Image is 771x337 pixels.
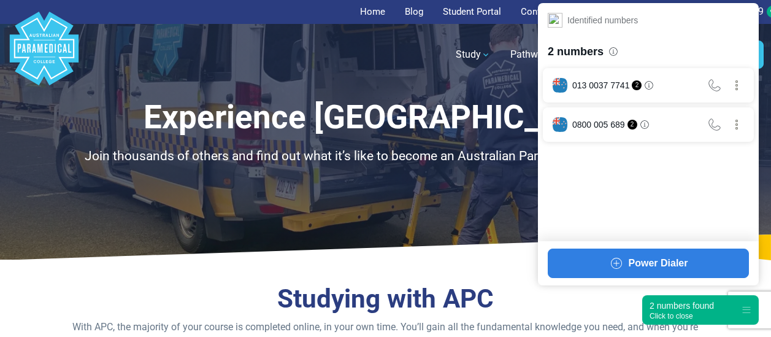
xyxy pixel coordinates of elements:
[503,37,570,72] a: Pathways
[64,284,707,315] h3: Studying with APC
[64,147,707,166] p: Join thousands of others and find out what it’s like to become an Australian Paramedical College ...
[7,24,81,86] a: Australian Paramedical College
[64,98,707,137] h1: Experience [GEOGRAPHIC_DATA]
[448,37,498,72] a: Study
